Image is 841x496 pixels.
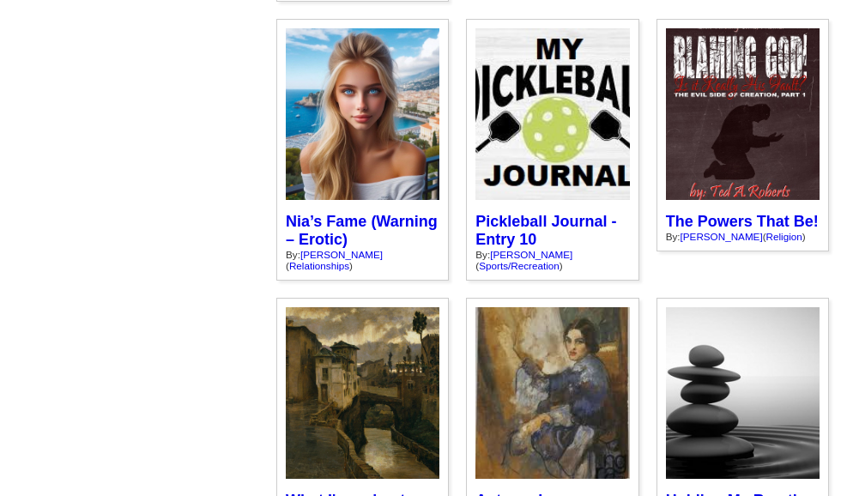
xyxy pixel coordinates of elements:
a: [PERSON_NAME] [490,249,572,260]
div: By: ( ) [475,249,629,271]
a: Sports/Recreation [479,260,560,271]
div: By: ( ) [666,231,820,242]
a: Nia’s Fame (Warning – Erotic) [286,213,438,248]
a: Relationships [289,260,349,271]
a: [PERSON_NAME] [681,231,763,242]
div: By: ( ) [286,249,439,271]
a: Religion [766,231,802,242]
a: The Powers That Be! [666,213,819,230]
a: Pickleball Journal - Entry 10 [475,213,616,248]
a: [PERSON_NAME] [300,249,383,260]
